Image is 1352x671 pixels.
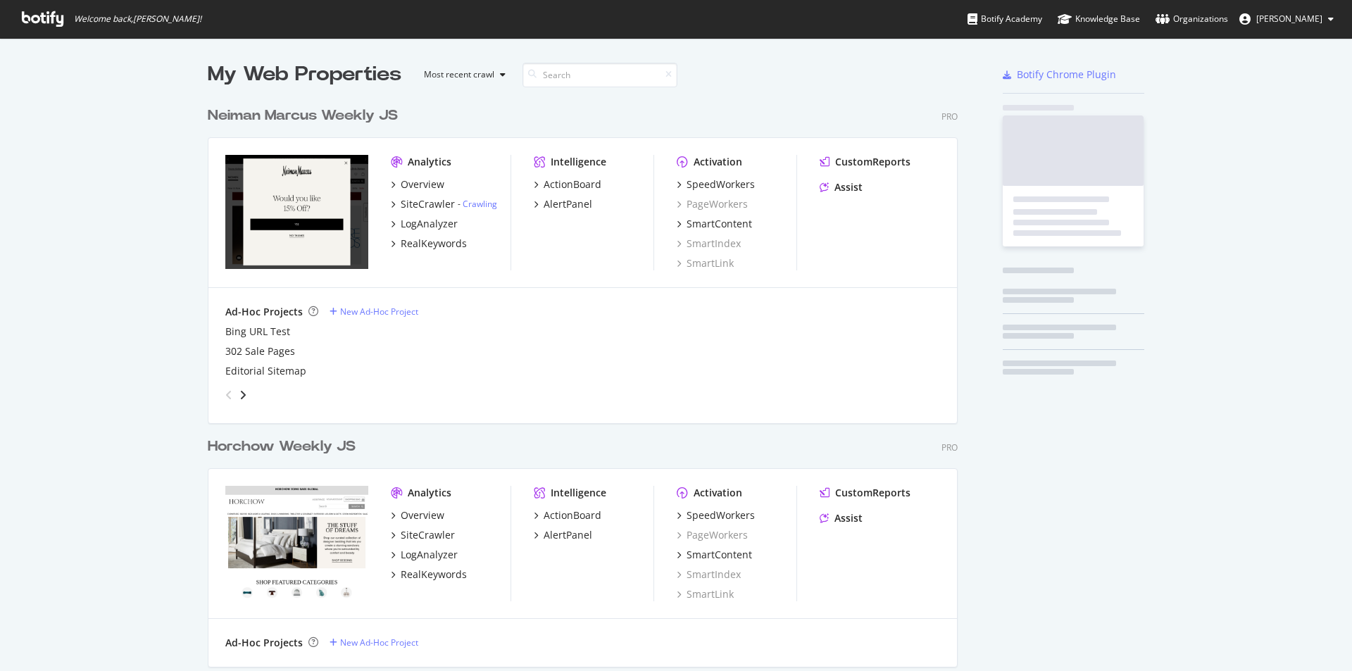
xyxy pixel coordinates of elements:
div: Ad-Hoc Projects [225,636,303,650]
div: LogAnalyzer [401,548,458,562]
div: SiteCrawler [401,197,455,211]
div: Neiman Marcus Weekly JS [208,106,398,126]
a: LogAnalyzer [391,217,458,231]
a: CustomReports [820,155,910,169]
div: SmartContent [687,217,752,231]
div: AlertPanel [544,197,592,211]
div: Organizations [1156,12,1228,26]
a: New Ad-Hoc Project [330,306,418,318]
a: Bing URL Test [225,325,290,339]
a: Assist [820,180,863,194]
div: New Ad-Hoc Project [340,306,418,318]
a: Editorial Sitemap [225,364,306,378]
div: CustomReports [835,155,910,169]
div: - [458,198,497,210]
img: neimanmarcus.com [225,155,368,269]
div: RealKeywords [401,237,467,251]
div: New Ad-Hoc Project [340,636,418,648]
a: Crawling [463,198,497,210]
a: SpeedWorkers [677,177,755,192]
div: Assist [834,180,863,194]
a: Botify Chrome Plugin [1003,68,1116,82]
div: Analytics [408,155,451,169]
a: SmartContent [677,217,752,231]
div: Horchow Weekly JS [208,437,356,457]
div: Intelligence [551,486,606,500]
a: ActionBoard [534,508,601,522]
a: AlertPanel [534,197,592,211]
div: Activation [694,155,742,169]
div: Knowledge Base [1058,12,1140,26]
div: angle-right [238,388,248,402]
div: ActionBoard [544,177,601,192]
a: LogAnalyzer [391,548,458,562]
a: Assist [820,511,863,525]
a: SmartContent [677,548,752,562]
div: SpeedWorkers [687,177,755,192]
div: RealKeywords [401,567,467,582]
div: Assist [834,511,863,525]
div: Analytics [408,486,451,500]
a: SmartIndex [677,237,741,251]
a: 302 Sale Pages [225,344,295,358]
div: Overview [401,508,444,522]
div: My Web Properties [208,61,401,89]
div: Botify Chrome Plugin [1017,68,1116,82]
img: horchow.com [225,486,368,600]
a: New Ad-Hoc Project [330,636,418,648]
input: Search [522,63,677,87]
a: SmartIndex [677,567,741,582]
a: SiteCrawler- Crawling [391,197,497,211]
div: Overview [401,177,444,192]
a: SmartLink [677,587,734,601]
div: Ad-Hoc Projects [225,305,303,319]
div: Botify Academy [968,12,1042,26]
div: SmartContent [687,548,752,562]
div: ActionBoard [544,508,601,522]
a: SiteCrawler [391,528,455,542]
div: Intelligence [551,155,606,169]
button: Most recent crawl [413,63,511,86]
a: PageWorkers [677,528,748,542]
div: Most recent crawl [424,70,494,79]
div: LogAnalyzer [401,217,458,231]
div: SpeedWorkers [687,508,755,522]
a: PageWorkers [677,197,748,211]
div: SiteCrawler [401,528,455,542]
a: RealKeywords [391,237,467,251]
a: AlertPanel [534,528,592,542]
a: CustomReports [820,486,910,500]
a: Overview [391,508,444,522]
a: SpeedWorkers [677,508,755,522]
div: Pro [941,441,958,453]
span: Welcome back, [PERSON_NAME] ! [74,13,201,25]
button: [PERSON_NAME] [1228,8,1345,30]
div: Pro [941,111,958,123]
a: Overview [391,177,444,192]
div: angle-left [220,384,238,406]
a: ActionBoard [534,177,601,192]
a: Neiman Marcus Weekly JS [208,106,403,126]
a: SmartLink [677,256,734,270]
div: AlertPanel [544,528,592,542]
a: Horchow Weekly JS [208,437,361,457]
span: Alane Cruz [1256,13,1322,25]
div: Activation [694,486,742,500]
div: CustomReports [835,486,910,500]
a: RealKeywords [391,567,467,582]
